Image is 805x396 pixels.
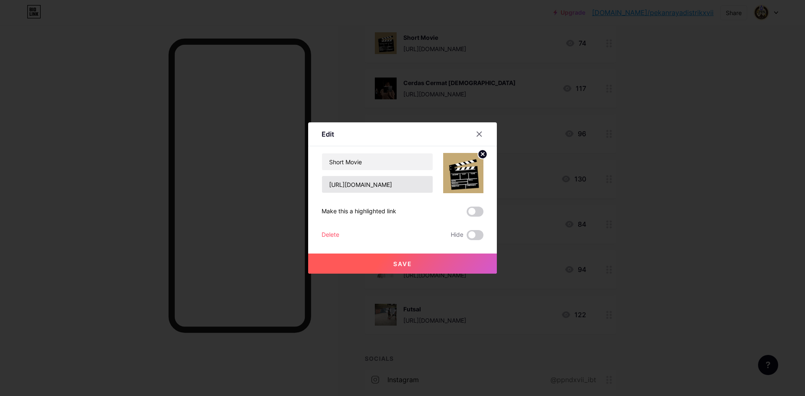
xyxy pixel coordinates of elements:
span: Hide [451,230,463,240]
div: Delete [322,230,339,240]
div: Edit [322,129,334,139]
input: Title [322,153,433,170]
img: link_thumbnail [443,153,483,193]
input: URL [322,176,433,193]
span: Save [393,260,412,267]
div: Make this a highlighted link [322,207,396,217]
button: Save [308,254,497,274]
